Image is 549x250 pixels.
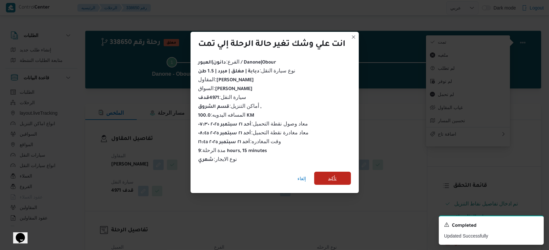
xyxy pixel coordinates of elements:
iframe: chat widget [7,224,28,243]
span: مدة الرحلة : [198,147,267,153]
p: Updated Successfully [444,233,539,240]
b: أحد ٢١ سبتمبر ٢٠٢٥ ١٦:٤٥ [198,140,250,145]
span: إلغاء [298,175,306,183]
b: 100.0 KM [198,113,254,119]
button: إلغاء [295,172,309,185]
span: نوع الايجار : [198,156,237,162]
span: الفرع : [198,59,276,65]
span: سيارة النقل : [198,94,246,100]
span: المسافه اليدويه : [198,112,254,118]
button: Closes this modal window [350,33,357,41]
b: 9 hours, 15 minutes [198,149,267,154]
span: معاد مغادرة نقطة التحميل : [198,130,309,135]
b: دبابة | مغلق | مبرد | 1.5 طن [198,69,260,74]
div: انت علي وشك تغير حالة الرحلة إلي تمت [198,40,346,50]
b: قسم الشروق , [198,105,262,110]
b: شهري [198,158,214,163]
button: تأكيد [314,172,351,185]
b: أحد ٢١ سبتمبر ٢٠٢٥ ٠٧:٣٠ [198,122,252,127]
b: أحد ٢١ سبتمبر ٢٠٢٥ ٠٨:٤٥ [198,131,251,136]
b: دانون|العبور / Danone|Obour [198,60,276,66]
b: 4971قدف [198,96,219,101]
b: [PERSON_NAME] [215,87,253,92]
span: السواق : [198,86,253,91]
span: معاد وصول نقطة التحميل : [198,121,308,126]
span: تأكيد [328,174,337,182]
span: أماكن التنزيل : [198,103,262,109]
b: [PERSON_NAME] [216,78,254,83]
span: Completed [452,222,477,230]
div: Notification [444,221,539,230]
span: المقاول : [198,77,254,82]
span: نوع سيارة النقل : [198,68,295,73]
span: وقت المغادره : [198,139,281,144]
